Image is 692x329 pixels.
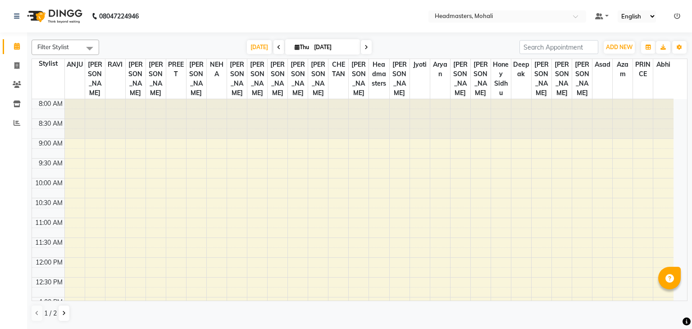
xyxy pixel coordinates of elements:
[519,40,598,54] input: Search Appointment
[166,59,186,80] span: PREET
[349,59,369,99] span: [PERSON_NAME]
[430,59,450,80] span: Aryan
[33,238,64,247] div: 11:30 AM
[592,59,612,70] span: Asad
[247,40,272,54] span: [DATE]
[572,59,592,99] span: [PERSON_NAME]
[292,44,311,50] span: Thu
[207,59,227,80] span: NEHA
[37,159,64,168] div: 9:30 AM
[105,59,125,70] span: RAVI
[604,41,635,54] button: ADD NEW
[532,59,551,99] span: [PERSON_NAME]
[288,59,308,99] span: [PERSON_NAME]
[654,293,683,320] iframe: chat widget
[633,59,653,80] span: PRINCE
[33,218,64,228] div: 11:00 AM
[328,59,348,80] span: CHETAN
[247,59,267,99] span: [PERSON_NAME]
[308,59,328,99] span: [PERSON_NAME]
[23,4,85,29] img: logo
[85,59,105,99] span: [PERSON_NAME]
[606,44,633,50] span: ADD NEW
[37,43,69,50] span: Filter Stylist
[187,59,206,99] span: [PERSON_NAME]
[471,59,491,99] span: [PERSON_NAME]
[653,59,674,70] span: Abhi
[146,59,166,99] span: [PERSON_NAME]
[410,59,430,70] span: Jyoti
[613,59,633,80] span: Azam
[65,59,85,70] span: ANJU
[552,59,572,99] span: [PERSON_NAME]
[33,198,64,208] div: 10:30 AM
[44,309,57,318] span: 1 / 2
[37,119,64,128] div: 8:30 AM
[37,99,64,109] div: 8:00 AM
[37,297,64,307] div: 1:00 PM
[268,59,287,99] span: [PERSON_NAME]
[37,139,64,148] div: 9:00 AM
[34,258,64,267] div: 12:00 PM
[491,59,511,99] span: Honey Sidhu
[33,178,64,188] div: 10:00 AM
[369,59,389,89] span: Headmasters
[311,41,356,54] input: 2025-09-04
[511,59,531,80] span: Deepak
[99,4,139,29] b: 08047224946
[126,59,146,99] span: [PERSON_NAME]
[34,278,64,287] div: 12:30 PM
[390,59,410,99] span: [PERSON_NAME]
[32,59,64,69] div: Stylist
[227,59,247,99] span: [PERSON_NAME]
[451,59,470,99] span: [PERSON_NAME]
